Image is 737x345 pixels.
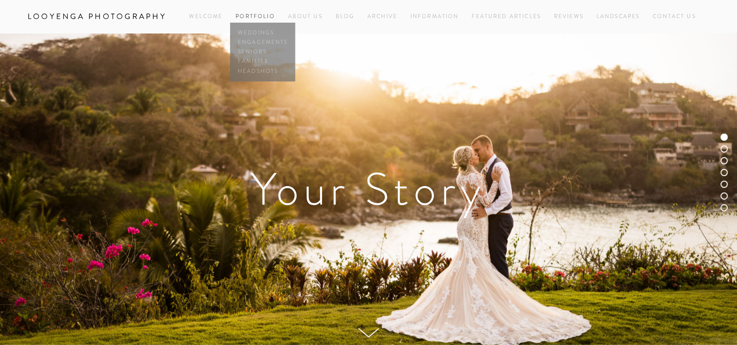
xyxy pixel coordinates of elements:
[236,67,290,76] a: Headshots
[236,13,275,20] a: Portfolio
[288,10,323,23] a: About Us
[28,167,709,212] h1: Your Story
[554,10,583,23] a: Reviews
[189,10,223,23] a: Welcome
[597,10,640,23] a: Landscapes
[653,10,696,23] a: Contact Us
[472,10,541,23] a: Featured Articles
[236,28,290,38] a: Weddings
[236,38,290,47] a: Engagements
[336,10,355,23] a: Blog
[21,9,173,24] a: Looyenga Photography
[236,48,290,57] a: Seniors
[236,57,290,67] a: Families
[410,13,459,20] a: Information
[367,10,397,23] a: Archive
